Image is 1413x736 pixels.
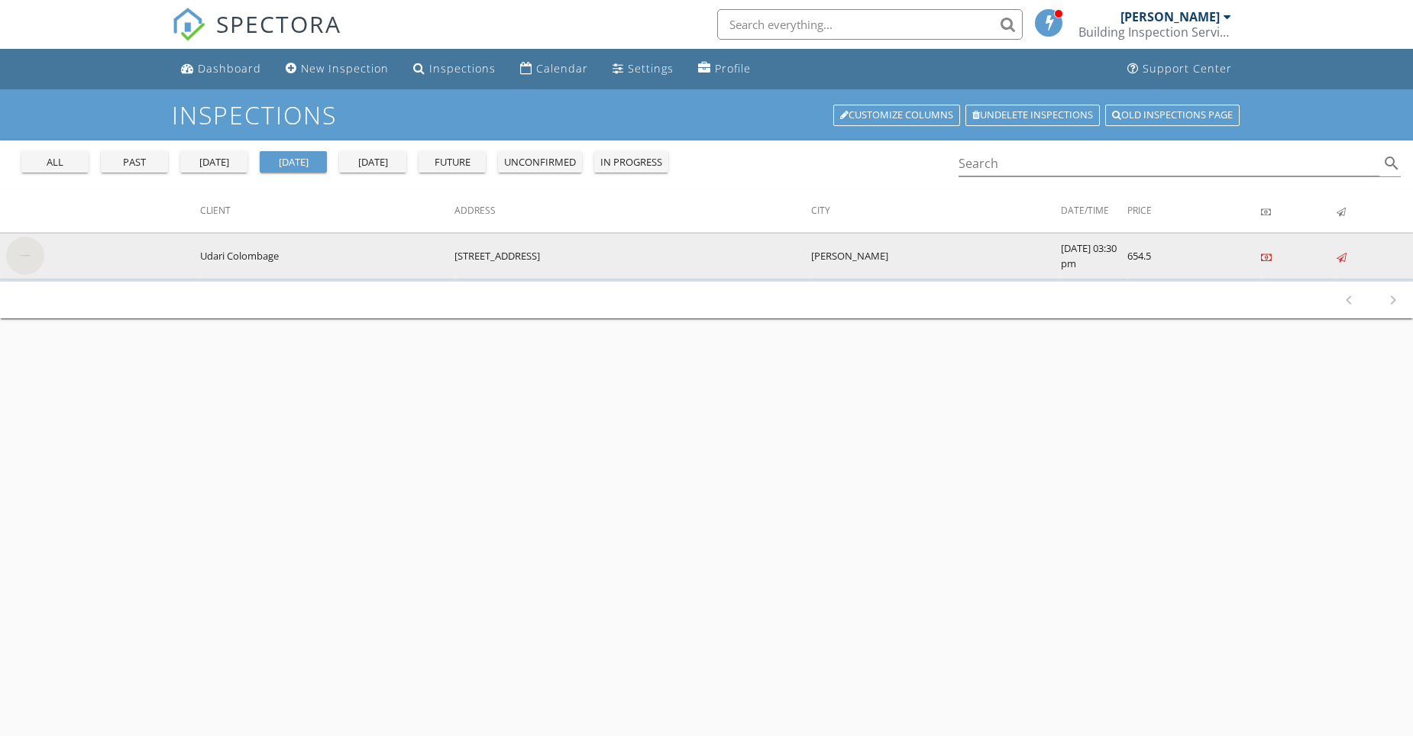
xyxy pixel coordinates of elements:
[454,189,811,232] th: Address: Not sorted.
[280,55,395,83] a: New Inspection
[594,151,668,173] button: in progress
[600,155,662,170] div: in progress
[606,55,680,83] a: Settings
[1382,154,1401,173] i: search
[260,151,327,173] button: [DATE]
[811,204,830,217] span: City
[21,151,89,173] button: all
[1337,189,1413,232] th: Published: Not sorted.
[1121,55,1238,83] a: Support Center
[266,155,321,170] div: [DATE]
[715,61,751,76] div: Profile
[172,8,205,41] img: The Best Home Inspection Software - Spectora
[498,151,582,173] button: unconfirmed
[180,151,247,173] button: [DATE]
[172,21,341,53] a: SPECTORA
[1127,233,1260,279] td: 654.5
[301,61,389,76] div: New Inspection
[454,233,811,279] td: [STREET_ADDRESS]
[1061,233,1127,279] td: [DATE] 03:30 pm
[107,155,162,170] div: past
[425,155,480,170] div: future
[200,189,454,232] th: Client: Not sorted.
[339,151,406,173] button: [DATE]
[1143,61,1232,76] div: Support Center
[172,102,1241,128] h1: Inspections
[1078,24,1231,40] div: Building Inspection Services
[345,155,400,170] div: [DATE]
[965,105,1100,126] a: Undelete inspections
[504,155,576,170] div: unconfirmed
[1105,105,1240,126] a: Old inspections page
[536,61,588,76] div: Calendar
[692,55,757,83] a: Profile
[454,204,496,217] span: Address
[200,204,231,217] span: Client
[717,9,1023,40] input: Search everything...
[811,233,1061,279] td: [PERSON_NAME]
[200,233,454,279] td: Udari Colombage
[1120,9,1220,24] div: [PERSON_NAME]
[429,61,496,76] div: Inspections
[514,55,594,83] a: Calendar
[419,151,486,173] button: future
[833,105,960,126] a: Customize Columns
[811,189,1061,232] th: City: Not sorted.
[216,8,341,40] span: SPECTORA
[1127,189,1260,232] th: Price: Not sorted.
[27,155,82,170] div: all
[6,237,44,275] img: streetview
[1061,189,1127,232] th: Date/Time: Not sorted.
[407,55,502,83] a: Inspections
[1261,189,1337,232] th: Paid: Not sorted.
[1061,204,1109,217] span: Date/Time
[198,61,261,76] div: Dashboard
[628,61,674,76] div: Settings
[1127,204,1152,217] span: Price
[101,151,168,173] button: past
[959,151,1379,176] input: Search
[186,155,241,170] div: [DATE]
[175,55,267,83] a: Dashboard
